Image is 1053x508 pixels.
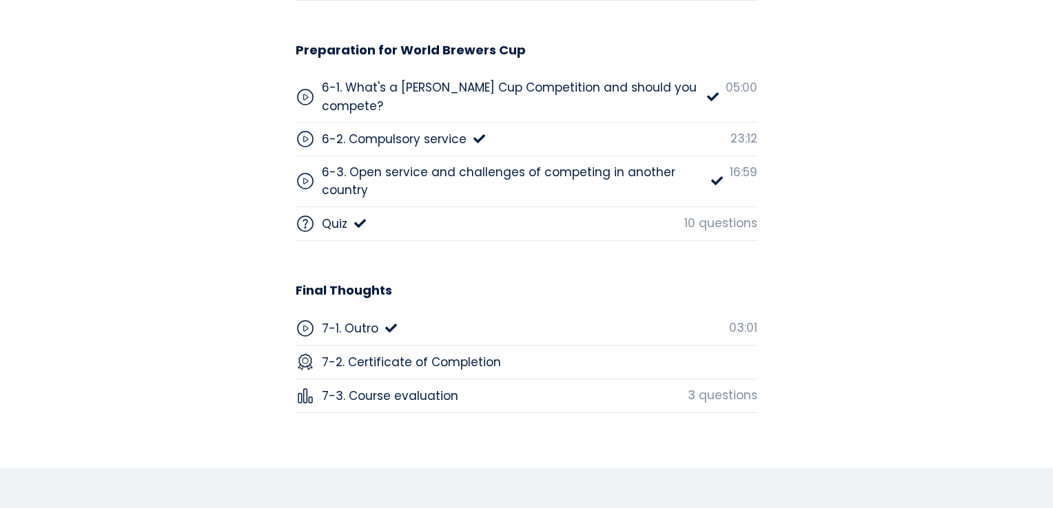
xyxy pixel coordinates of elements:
[322,319,378,337] div: 7-1. Outro
[322,215,347,233] div: Quiz
[296,282,392,298] h3: Final Thoughts
[688,386,757,404] div: 3 questions
[726,78,757,96] div: 05:00
[322,130,467,148] div: 6-2. Compulsory service
[729,319,757,337] div: 03:01
[322,78,700,115] div: 6-1. What's a [PERSON_NAME] Cup Competition and should you compete?
[684,214,757,232] div: 10 questions
[296,42,526,58] h3: Preparation for World Brewers Cup
[322,387,458,405] div: 7-3. Course evaluation
[730,163,757,181] div: 16:59
[730,129,757,147] div: 23:12
[322,163,704,200] div: 6-3. Open service and challenges of competing in another country
[322,353,501,371] div: 7-2. Certificate of Completion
